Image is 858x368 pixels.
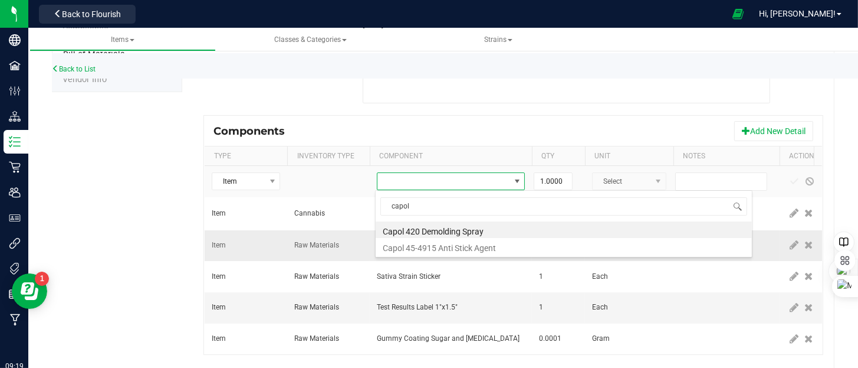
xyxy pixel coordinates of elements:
span: Classes & Categories [274,35,347,44]
span: Item [212,272,226,281]
span: Raw Materials [294,241,339,249]
span: Item [212,241,226,249]
span: Test Results Label 1"x1.5" [377,303,458,311]
span: Gram [592,334,610,343]
span: Raw Materials [294,303,339,311]
span: Item [212,173,265,190]
inline-svg: Reports [9,288,21,300]
span: Item [212,209,226,217]
span: Item [212,303,226,311]
a: Back to List [52,65,96,73]
span: Items [111,35,134,44]
span: Open Ecommerce Menu [725,2,751,25]
th: Qty [532,146,585,167]
span: Cannabis [294,209,325,217]
iframe: Resource center unread badge [35,272,49,286]
inline-svg: Configuration [9,85,21,97]
span: Gummy Coating Sugar and [MEDICAL_DATA] [377,334,520,343]
span: Each [592,272,608,281]
inline-svg: Manufacturing [9,314,21,325]
span: Strains [484,35,512,44]
span: Hi, [PERSON_NAME]! [759,9,836,18]
inline-svg: User Roles [9,212,21,224]
button: Back to Flourish [39,5,136,24]
inline-svg: Distribution [9,110,21,122]
inline-svg: Facilities [9,60,21,71]
span: 1 [539,303,543,311]
span: Back to Flourish [62,9,121,19]
inline-svg: Integrations [9,237,21,249]
span: Item [212,334,226,343]
th: Notes [673,146,780,167]
button: Add New Detail [734,121,813,141]
th: Type [205,146,287,167]
inline-svg: Inventory [9,136,21,148]
th: Component [370,146,532,167]
inline-svg: Retail [9,161,21,173]
th: Inventory Type [287,146,370,167]
inline-svg: Users [9,187,21,198]
th: Actions [780,146,827,167]
iframe: Resource center [12,273,47,309]
span: Each [592,303,608,311]
span: 1 [539,272,543,281]
span: Raw Materials [294,272,339,281]
inline-svg: Company [9,34,21,46]
div: Components [213,125,294,138]
span: 0.0001 [539,334,561,343]
inline-svg: Tags [9,263,21,275]
span: Sativa Strain Sticker [377,272,440,281]
span: Vendor Info [63,74,107,84]
span: Raw Materials [294,334,339,343]
th: Unit [585,146,673,167]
